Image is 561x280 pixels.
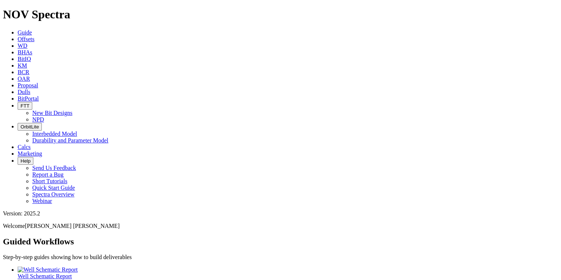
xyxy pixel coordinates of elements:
a: Send Us Feedback [32,165,76,171]
a: WD [18,43,27,49]
p: Step-by-step guides showing how to build deliverables [3,254,558,261]
a: NPD [32,116,44,123]
a: Marketing [18,150,42,157]
a: Report a Bug [32,171,63,178]
span: FTT [21,103,29,109]
span: Well Schematic Report [18,273,72,279]
span: [PERSON_NAME] [PERSON_NAME] [25,223,120,229]
a: OAR [18,76,30,82]
a: BitPortal [18,95,39,102]
a: Guide [18,29,32,36]
button: OrbitLite [18,123,42,131]
a: Dulls [18,89,30,95]
a: Webinar [32,198,52,204]
h2: Guided Workflows [3,237,558,247]
a: KM [18,62,27,69]
p: Welcome [3,223,558,229]
a: Calcs [18,144,31,150]
a: Interbedded Model [32,131,77,137]
a: Durability and Parameter Model [32,137,109,143]
a: BHAs [18,49,32,55]
a: BitIQ [18,56,31,62]
a: New Bit Designs [32,110,72,116]
h1: NOV Spectra [3,8,558,21]
img: Well Schematic Report [18,266,78,273]
a: Well Schematic Report Well Schematic Report [18,266,558,279]
a: BCR [18,69,29,75]
span: OrbitLite [21,124,39,130]
a: Quick Start Guide [32,185,75,191]
button: FTT [18,102,32,110]
button: Help [18,157,33,165]
span: Help [21,158,30,164]
a: Offsets [18,36,34,42]
a: Short Tutorials [32,178,67,184]
div: Version: 2025.2 [3,210,558,217]
a: Spectra Overview [32,191,74,197]
a: Proposal [18,82,38,88]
